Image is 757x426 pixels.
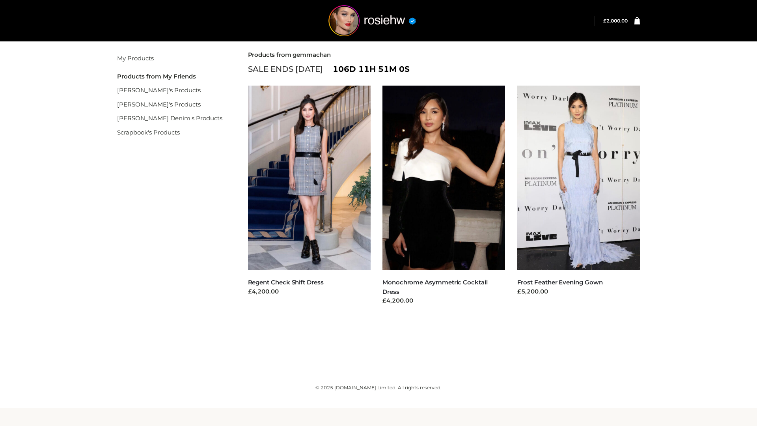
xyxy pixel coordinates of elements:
[517,287,640,296] div: £5,200.00
[117,86,201,94] a: [PERSON_NAME]'s Products
[382,278,488,295] a: Monochrome Asymmetric Cocktail Dress
[117,73,196,80] u: Products from My Friends
[117,114,222,122] a: [PERSON_NAME] Denim's Products
[517,278,603,286] a: Frost Feather Evening Gown
[248,287,371,296] div: £4,200.00
[333,62,410,76] span: 106d 11h 51m 0s
[248,62,640,76] div: SALE ENDS [DATE]
[248,278,324,286] a: Regent Check Shift Dress
[603,18,628,24] a: £2,000.00
[603,18,606,24] span: £
[117,129,180,136] a: Scrapbook's Products
[313,5,431,36] img: rosiehw
[117,54,154,62] a: My Products
[117,384,640,392] div: © 2025 [DOMAIN_NAME] Limited. All rights reserved.
[117,101,201,108] a: [PERSON_NAME]'s Products
[248,51,640,58] h2: Products from gemmachan
[603,18,628,24] bdi: 2,000.00
[382,296,505,305] div: £4,200.00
